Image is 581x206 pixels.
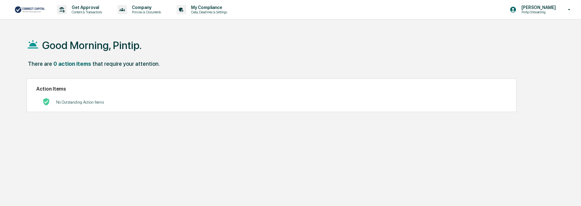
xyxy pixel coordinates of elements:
[92,60,160,67] div: that require your attention.
[127,5,164,10] p: Company
[36,86,507,92] h2: Action Items
[186,10,230,14] p: Data, Deadlines & Settings
[516,10,559,14] p: Pintip Onboarding
[186,5,230,10] p: My Compliance
[67,5,105,10] p: Get Approval
[67,10,105,14] p: Content & Transactions
[516,5,559,10] p: [PERSON_NAME]
[56,100,104,105] p: No Outstanding Action Items
[53,60,91,67] div: 0 action items
[15,6,45,14] img: logo
[127,10,164,14] p: Policies & Documents
[28,60,52,67] div: There are
[42,98,50,105] img: No Actions logo
[42,39,142,52] h1: Good Morning, Pintip.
